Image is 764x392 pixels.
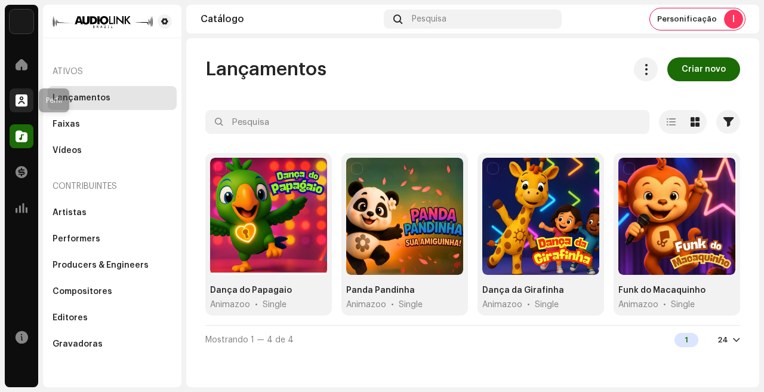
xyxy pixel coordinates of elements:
span: Lançamentos [205,57,326,81]
button: Criar novo [667,57,740,81]
div: Gravadoras [53,339,103,349]
img: 730b9dfe-18b5-4111-b483-f30b0c182d82 [10,10,33,33]
div: Vídeos [53,146,82,155]
re-m-nav-item: Compositores [48,280,177,304]
re-m-nav-item: Faixas [48,112,177,136]
re-m-nav-item: Vídeos [48,139,177,163]
span: Pesquisa [412,14,446,24]
span: Mostrando 1 — 4 de 4 [205,336,294,344]
re-m-nav-item: Artistas [48,201,177,225]
div: Single [671,299,695,311]
span: • [255,299,258,311]
div: Lançamentos [53,93,110,103]
span: Animazoo [482,299,522,311]
div: Dança da Girafinha [482,284,564,296]
div: Single [263,299,286,311]
div: Dança do Papagaio [210,284,292,296]
span: Animazoo [618,299,658,311]
div: Editores [53,313,88,323]
re-m-nav-item: Lançamentos [48,86,177,110]
div: Performers [53,234,100,244]
re-a-nav-header: Contribuintes [48,172,177,201]
div: Funk do Macaquinho [618,284,706,296]
div: Artistas [53,208,87,218]
span: Animazoo [210,299,250,311]
img: 66658775-0fc6-4e6d-a4eb-175c1c38218d [53,14,153,29]
re-a-nav-header: Ativos [48,57,177,86]
div: Catálogo [201,14,379,24]
div: Producers & Engineers [53,261,149,270]
re-m-nav-item: Gravadoras [48,332,177,356]
re-m-nav-item: Producers & Engineers [48,253,177,277]
span: Criar novo [682,57,726,81]
input: Pesquisa [205,110,649,134]
span: • [391,299,394,311]
div: Panda Pandinha [346,284,415,296]
span: Personificação [657,14,717,24]
div: I [724,10,743,29]
div: Single [399,299,423,311]
span: • [663,299,666,311]
span: • [527,299,530,311]
span: Animazoo [346,299,386,311]
div: 24 [717,335,728,345]
div: Faixas [53,120,80,129]
div: 1 [674,333,698,347]
re-m-nav-item: Editores [48,306,177,330]
re-m-nav-item: Performers [48,227,177,251]
div: Single [535,299,559,311]
div: Compositores [53,287,112,296]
